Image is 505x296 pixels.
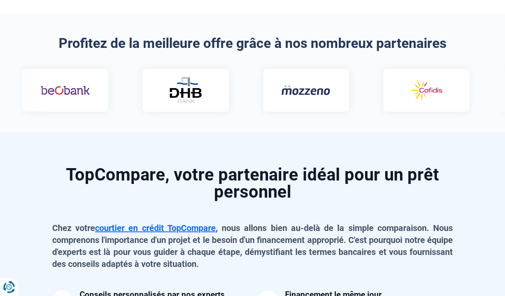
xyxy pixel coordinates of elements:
img: Beobank [39,78,88,103]
a: courtier en crédit TopCompare [95,223,216,233]
img: DHB Bank [166,77,201,103]
img: Mozzeno [279,85,329,95]
h2: Profitez de la meilleure offre grâce à nos nombreux partenaires [52,35,453,51]
img: Cofidis [400,78,449,103]
h2: TopCompare, votre partenaire idéal pour un prêt personnel [52,166,453,201]
p: Chez votre , nous allons bien au-delà de la simple comparaison. Nous comprenons l'importance d'un... [52,222,453,270]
